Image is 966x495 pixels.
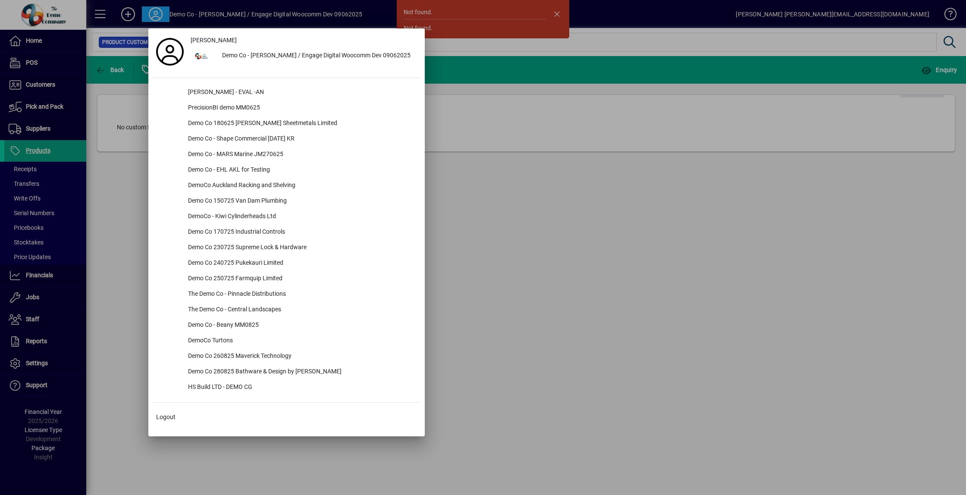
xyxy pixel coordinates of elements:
div: DemoCo Turtons [181,333,420,349]
button: Demo Co - EHL AKL for Testing [153,163,420,178]
div: DemoCo Auckland Racking and Shelving [181,178,420,194]
button: [PERSON_NAME] - EVAL -AN [153,85,420,100]
div: Demo Co - EHL AKL for Testing [181,163,420,178]
a: Profile [153,44,187,60]
div: Demo Co - Beany MM0825 [181,318,420,333]
div: Demo Co 240725 Pukekauri Limited [181,256,420,271]
button: Demo Co 230725 Supreme Lock & Hardware [153,240,420,256]
button: Demo Co 260825 Maverick Technology [153,349,420,364]
span: Logout [156,413,176,422]
button: Demo Co 170725 Industrial Controls [153,225,420,240]
span: [PERSON_NAME] [191,36,237,45]
button: DemoCo Auckland Racking and Shelving [153,178,420,194]
div: PrecisionBI demo MM0625 [181,100,420,116]
button: Logout [153,410,420,425]
button: PrecisionBI demo MM0625 [153,100,420,116]
div: Demo Co 260825 Maverick Technology [181,349,420,364]
a: [PERSON_NAME] [187,33,420,48]
button: Demo Co - Shape Commercial [DATE] KR [153,132,420,147]
div: Demo Co 180625 [PERSON_NAME] Sheetmetals Limited [181,116,420,132]
button: Demo Co - Beany MM0825 [153,318,420,333]
div: Demo Co 230725 Supreme Lock & Hardware [181,240,420,256]
div: Demo Co 150725 Van Dam Plumbing [181,194,420,209]
div: HS Build LTD - DEMO CG [181,380,420,395]
button: Demo Co 250725 Farmquip Limited [153,271,420,287]
button: HS Build LTD - DEMO CG [153,380,420,395]
div: Demo Co 170725 Industrial Controls [181,225,420,240]
div: Demo Co 250725 Farmquip Limited [181,271,420,287]
button: Demo Co 180625 [PERSON_NAME] Sheetmetals Limited [153,116,420,132]
button: Demo Co 240725 Pukekauri Limited [153,256,420,271]
div: Demo Co 280825 Bathware & Design by [PERSON_NAME] [181,364,420,380]
div: The Demo Co - Pinnacle Distributions [181,287,420,302]
div: DemoCo - Kiwi Cylinderheads Ltd [181,209,420,225]
button: The Demo Co - Pinnacle Distributions [153,287,420,302]
div: Demo Co - MARS Marine JM270625 [181,147,420,163]
button: Demo Co 280825 Bathware & Design by [PERSON_NAME] [153,364,420,380]
button: DemoCo Turtons [153,333,420,349]
button: Demo Co 150725 Van Dam Plumbing [153,194,420,209]
button: DemoCo - Kiwi Cylinderheads Ltd [153,209,420,225]
div: Demo Co - [PERSON_NAME] / Engage Digital Woocomm Dev 09062025 [215,48,420,64]
button: Demo Co - [PERSON_NAME] / Engage Digital Woocomm Dev 09062025 [187,48,420,64]
div: Demo Co - Shape Commercial [DATE] KR [181,132,420,147]
button: Demo Co - MARS Marine JM270625 [153,147,420,163]
div: The Demo Co - Central Landscapes [181,302,420,318]
button: The Demo Co - Central Landscapes [153,302,420,318]
div: [PERSON_NAME] - EVAL -AN [181,85,420,100]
